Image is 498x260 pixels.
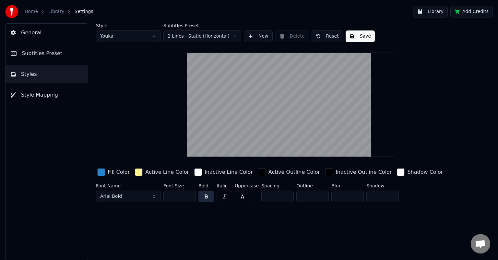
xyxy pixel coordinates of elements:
[198,183,214,188] label: Bold
[244,30,273,42] button: New
[6,24,88,42] button: General
[25,8,93,15] nav: breadcrumb
[346,30,375,42] button: Save
[22,50,62,57] span: Subtitles Preset
[235,183,259,188] label: Uppercase
[296,183,329,188] label: Outline
[100,193,122,200] span: Arial Bold
[193,167,254,177] button: Inactive Line Color
[396,167,444,177] button: Shadow Color
[6,65,88,83] button: Styles
[21,91,58,99] span: Style Mapping
[134,167,190,177] button: Active Line Color
[268,168,320,176] div: Active Outline Color
[257,167,321,177] button: Active Outline Color
[108,168,130,176] div: Fill Color
[312,30,343,42] button: Reset
[205,168,253,176] div: Inactive Line Color
[261,183,294,188] label: Spacing
[331,183,364,188] label: Blur
[96,183,161,188] label: Font Name
[324,167,393,177] button: Inactive Outline Color
[163,23,241,28] label: Subtitles Preset
[96,23,161,28] label: Style
[145,168,189,176] div: Active Line Color
[6,86,88,104] button: Style Mapping
[471,234,490,254] div: Açık sohbet
[366,183,399,188] label: Shadow
[5,5,18,18] img: youka
[21,70,37,78] span: Styles
[163,183,196,188] label: Font Size
[21,29,41,37] span: General
[413,6,448,18] button: Library
[336,168,392,176] div: Inactive Outline Color
[25,8,38,15] a: Home
[407,168,443,176] div: Shadow Color
[6,44,88,63] button: Subtitles Preset
[450,6,493,18] button: Add Credits
[75,8,93,15] span: Settings
[217,183,232,188] label: Italic
[96,167,131,177] button: Fill Color
[48,8,64,15] a: Library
